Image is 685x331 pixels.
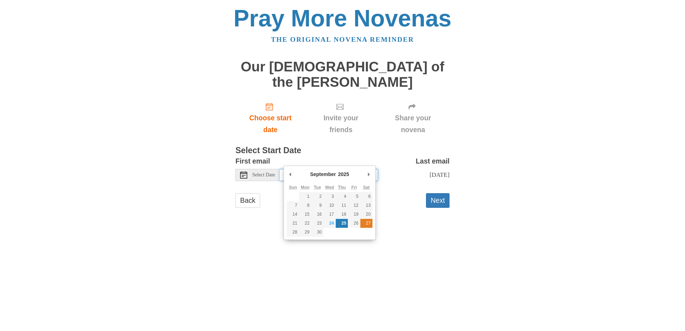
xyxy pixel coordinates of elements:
[299,192,311,201] button: 1
[376,97,450,139] div: Click "Next" to confirm your start date first.
[235,155,270,167] label: First email
[313,112,369,136] span: Invite your friends
[301,185,310,190] abbr: Monday
[426,193,450,208] button: Next
[287,219,299,228] button: 21
[325,185,334,190] abbr: Wednesday
[299,228,311,237] button: 29
[287,210,299,219] button: 14
[311,192,323,201] button: 2
[252,172,275,177] span: Select Date
[384,112,442,136] span: Share your novena
[360,192,372,201] button: 6
[235,193,260,208] a: Back
[337,169,350,180] div: 2025
[360,201,372,210] button: 13
[309,169,337,180] div: September
[271,36,414,43] a: The original novena reminder
[324,201,336,210] button: 10
[338,185,346,190] abbr: Thursday
[234,5,452,31] a: Pray More Novenas
[336,210,348,219] button: 18
[348,201,360,210] button: 12
[311,210,323,219] button: 16
[324,219,336,228] button: 24
[430,171,450,178] span: [DATE]
[311,219,323,228] button: 23
[351,185,357,190] abbr: Friday
[324,210,336,219] button: 17
[348,210,360,219] button: 19
[287,201,299,210] button: 7
[363,185,370,190] abbr: Saturday
[299,210,311,219] button: 15
[311,201,323,210] button: 9
[235,97,305,139] a: Choose start date
[360,219,372,228] button: 27
[336,219,348,228] button: 25
[324,192,336,201] button: 3
[305,97,376,139] div: Click "Next" to confirm your start date first.
[299,201,311,210] button: 8
[311,228,323,237] button: 30
[287,169,294,180] button: Previous Month
[336,192,348,201] button: 4
[348,192,360,201] button: 5
[360,210,372,219] button: 20
[299,219,311,228] button: 22
[287,228,299,237] button: 28
[243,112,298,136] span: Choose start date
[289,185,297,190] abbr: Sunday
[365,169,372,180] button: Next Month
[416,155,450,167] label: Last email
[348,219,360,228] button: 26
[314,185,321,190] abbr: Tuesday
[280,169,378,181] input: Use the arrow keys to pick a date
[336,201,348,210] button: 11
[235,59,450,90] h1: Our [DEMOGRAPHIC_DATA] of the [PERSON_NAME]
[235,146,450,155] h3: Select Start Date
